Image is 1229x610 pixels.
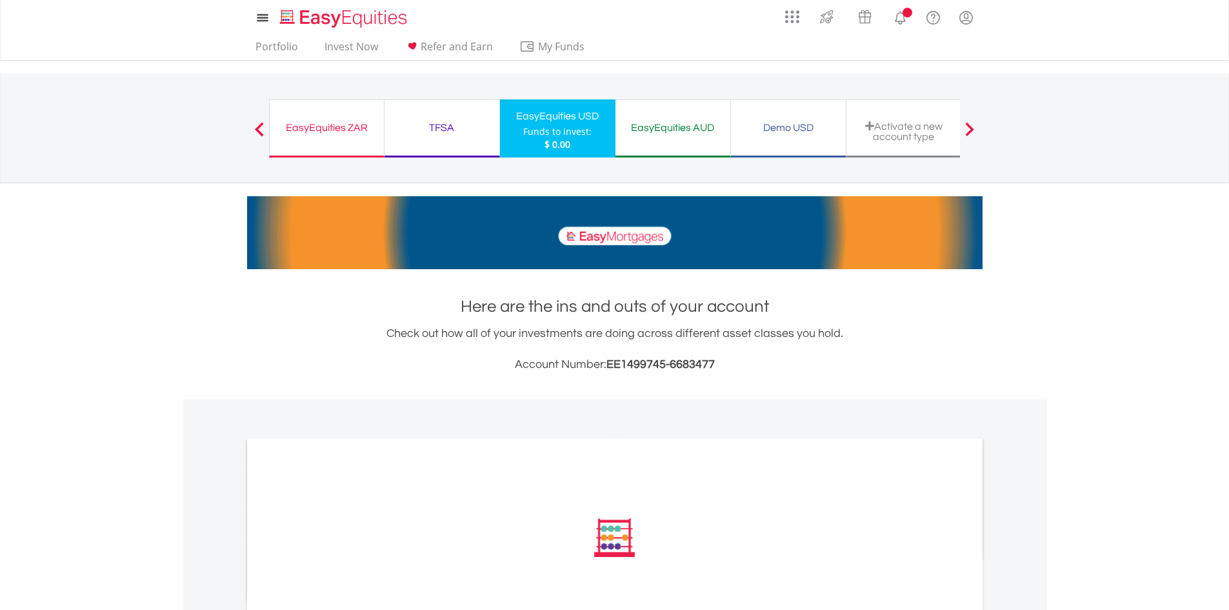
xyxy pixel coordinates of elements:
[777,3,808,24] a: AppsGrid
[508,107,608,125] div: EasyEquities USD
[247,295,983,318] h1: Here are the ins and outs of your account
[399,40,498,60] a: Refer and Earn
[739,119,838,137] div: Demo USD
[319,40,383,60] a: Invest Now
[392,119,492,137] div: TFSA
[785,10,799,24] img: grid-menu-icon.svg
[247,356,983,374] h3: Account Number:
[275,3,412,29] a: Home page
[277,8,412,29] img: EasyEquities_Logo.png
[917,3,950,29] a: FAQ's and Support
[884,3,917,29] a: Notifications
[606,358,715,371] span: EE1499745-6683477
[950,3,983,32] a: My Profile
[247,196,983,269] img: EasyMortage Promotion Banner
[854,6,875,27] img: vouchers-v2.svg
[519,38,604,55] span: My Funds
[421,39,493,54] span: Refer and Earn
[250,40,303,60] a: Portfolio
[623,119,723,137] div: EasyEquities AUD
[816,6,837,27] img: thrive-v2.svg
[854,121,954,142] div: Activate a new account type
[545,138,570,150] span: $ 0.00
[277,119,376,137] div: EasyEquities ZAR
[247,325,983,374] div: Check out how all of your investments are doing across different asset classes you hold.
[846,3,884,27] a: Vouchers
[523,125,592,138] div: Funds to invest:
